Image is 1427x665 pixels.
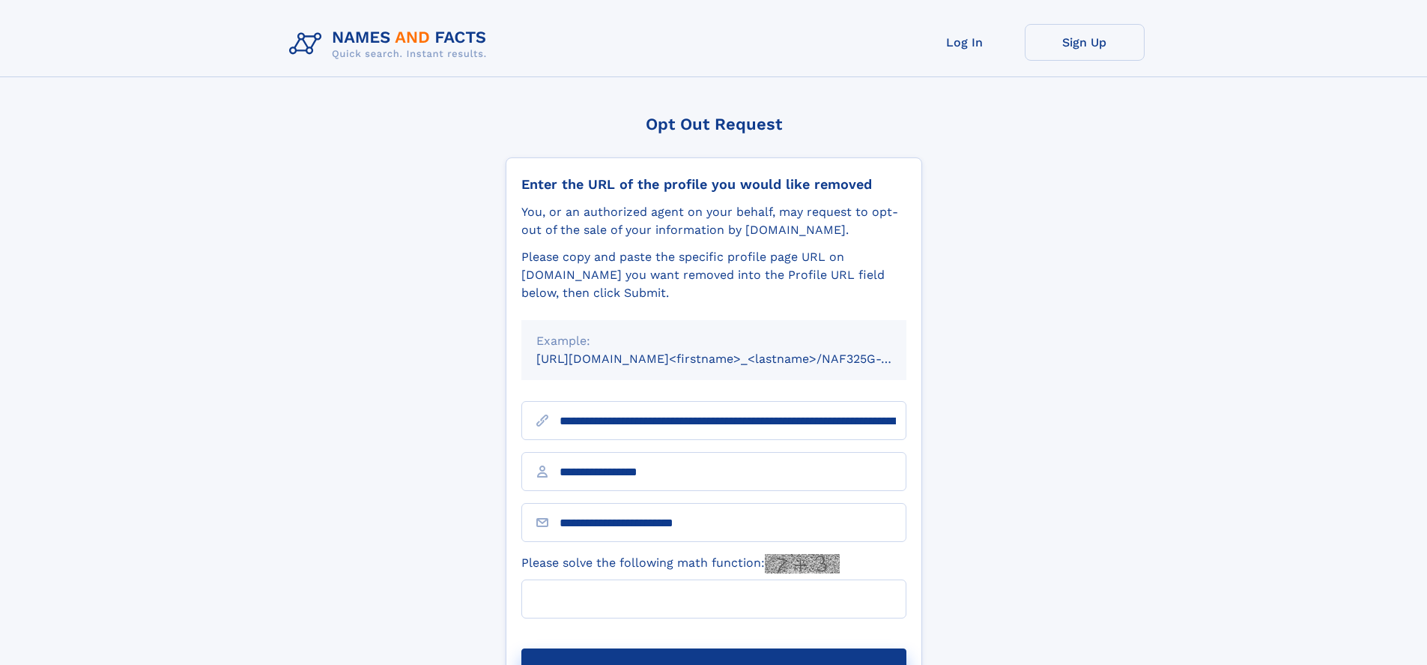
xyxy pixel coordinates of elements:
small: [URL][DOMAIN_NAME]<firstname>_<lastname>/NAF325G-xxxxxxxx [536,352,935,366]
div: Opt Out Request [506,115,922,133]
label: Please solve the following math function: [521,554,840,574]
div: Please copy and paste the specific profile page URL on [DOMAIN_NAME] you want removed into the Pr... [521,248,906,302]
div: Enter the URL of the profile you would like removed [521,176,906,193]
a: Log In [905,24,1025,61]
div: You, or an authorized agent on your behalf, may request to opt-out of the sale of your informatio... [521,203,906,239]
a: Sign Up [1025,24,1145,61]
div: Example: [536,332,891,350]
img: Logo Names and Facts [283,24,499,64]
